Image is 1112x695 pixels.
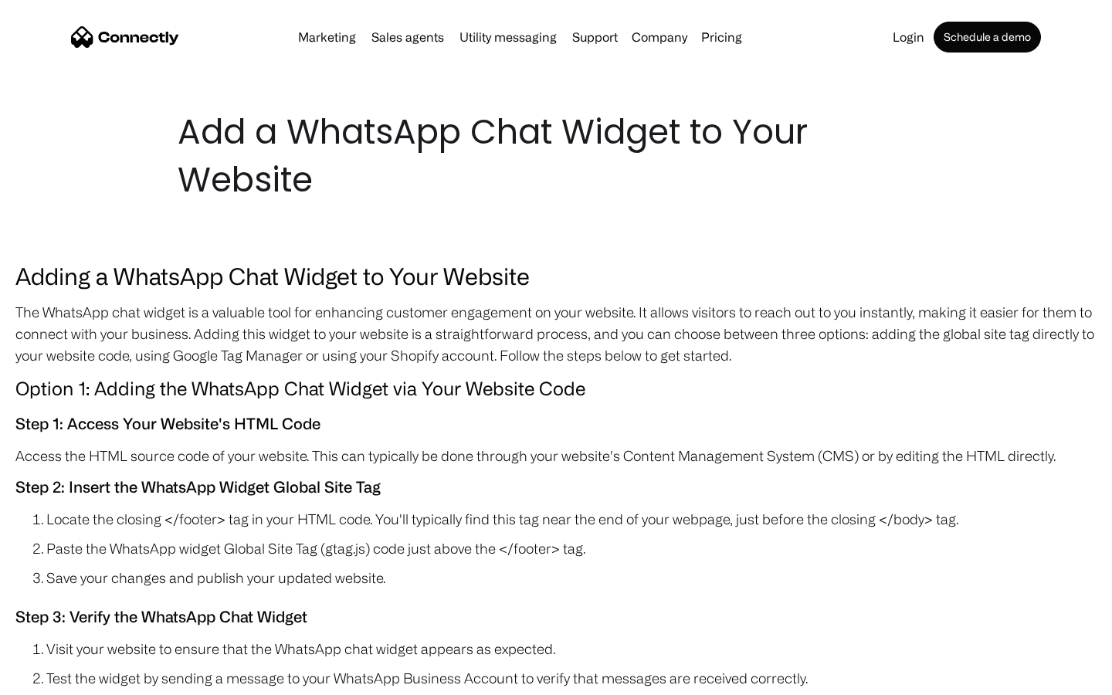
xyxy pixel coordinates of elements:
[15,411,1097,437] h5: Step 1: Access Your Website's HTML Code
[46,567,1097,588] li: Save your changes and publish your updated website.
[627,26,692,48] div: Company
[365,31,450,43] a: Sales agents
[15,258,1097,293] h3: Adding a WhatsApp Chat Widget to Your Website
[15,445,1097,466] p: Access the HTML source code of your website. This can typically be done through your website's Co...
[46,537,1097,559] li: Paste the WhatsApp widget Global Site Tag (gtag.js) code just above the </footer> tag.
[695,31,748,43] a: Pricing
[46,667,1097,689] li: Test the widget by sending a message to your WhatsApp Business Account to verify that messages ar...
[15,301,1097,366] p: The WhatsApp chat widget is a valuable tool for enhancing customer engagement on your website. It...
[71,25,179,49] a: home
[566,31,624,43] a: Support
[887,31,931,43] a: Login
[31,668,93,690] ul: Language list
[178,108,934,204] h1: Add a WhatsApp Chat Widget to Your Website
[46,638,1097,659] li: Visit your website to ensure that the WhatsApp chat widget appears as expected.
[934,22,1041,53] a: Schedule a demo
[46,508,1097,530] li: Locate the closing </footer> tag in your HTML code. You'll typically find this tag near the end o...
[632,26,687,48] div: Company
[15,604,1097,630] h5: Step 3: Verify the WhatsApp Chat Widget
[292,31,362,43] a: Marketing
[15,474,1097,500] h5: Step 2: Insert the WhatsApp Widget Global Site Tag
[15,668,93,690] aside: Language selected: English
[15,374,1097,403] h4: Option 1: Adding the WhatsApp Chat Widget via Your Website Code
[453,31,563,43] a: Utility messaging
